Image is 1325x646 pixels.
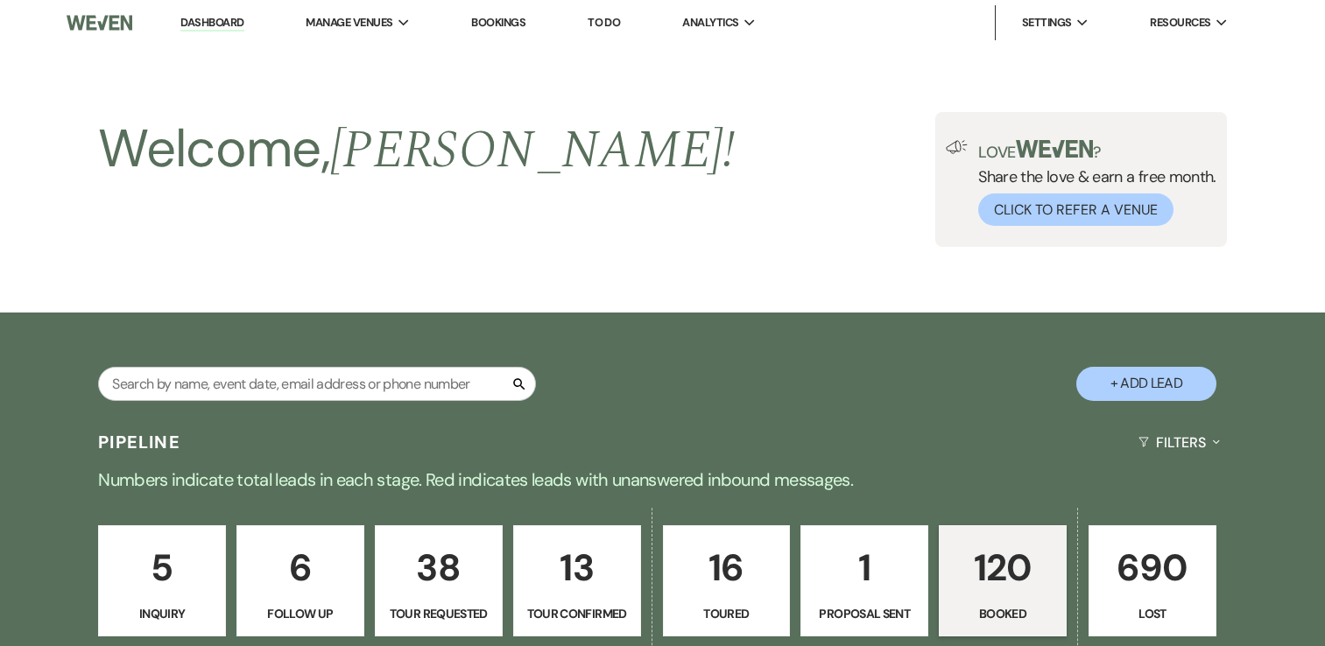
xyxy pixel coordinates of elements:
a: 1Proposal Sent [800,525,928,637]
p: Numbers indicate total leads in each stage. Red indicates leads with unanswered inbound messages. [32,466,1293,494]
button: Click to Refer a Venue [978,193,1173,226]
p: 120 [950,538,1055,597]
p: 5 [109,538,215,597]
p: Tour Confirmed [525,604,630,623]
span: Manage Venues [306,14,392,32]
a: 690Lost [1089,525,1216,637]
p: 38 [386,538,491,597]
p: 1 [812,538,917,597]
p: 690 [1100,538,1205,597]
p: 16 [674,538,779,597]
h2: Welcome, [98,112,735,187]
p: 13 [525,538,630,597]
p: 6 [248,538,353,597]
p: Love ? [978,140,1216,160]
input: Search by name, event date, email address or phone number [98,367,536,401]
a: Dashboard [180,15,243,32]
h3: Pipeline [98,430,180,454]
a: Bookings [471,15,525,30]
button: Filters [1131,419,1227,466]
img: loud-speaker-illustration.svg [946,140,968,154]
a: 120Booked [939,525,1067,637]
a: 6Follow Up [236,525,364,637]
p: Inquiry [109,604,215,623]
div: Share the love & earn a free month. [968,140,1216,226]
p: Toured [674,604,779,623]
a: 16Toured [663,525,791,637]
p: Proposal Sent [812,604,917,623]
p: Follow Up [248,604,353,623]
span: Settings [1022,14,1072,32]
a: 38Tour Requested [375,525,503,637]
span: Analytics [682,14,738,32]
a: 13Tour Confirmed [513,525,641,637]
p: Tour Requested [386,604,491,623]
span: Resources [1150,14,1210,32]
p: Booked [950,604,1055,623]
img: Weven Logo [67,4,132,41]
a: To Do [588,15,620,30]
img: weven-logo-green.svg [1016,140,1094,158]
p: Lost [1100,604,1205,623]
a: 5Inquiry [98,525,226,637]
button: + Add Lead [1076,367,1216,401]
span: [PERSON_NAME] ! [330,110,735,191]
